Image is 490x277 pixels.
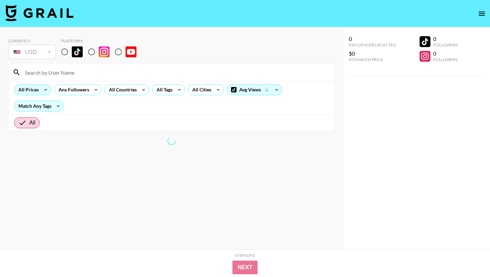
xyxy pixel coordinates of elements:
[349,57,396,62] div: Estimated Price
[21,67,330,78] input: Search by User Name
[433,35,458,42] div: 0
[105,85,138,95] div: All Countries
[349,42,396,47] div: Influencers Selected
[29,119,35,127] span: All
[10,46,54,58] div: USD
[5,5,73,21] img: Grail Talent
[188,85,213,95] div: All Cities
[475,7,489,20] button: open drawer
[227,85,282,95] div: Avg Views
[8,43,56,60] div: Currency is locked to USD
[152,85,174,95] div: All Tags
[433,50,458,57] div: 0
[61,38,142,43] div: Platform
[14,101,64,111] div: Match Any Tags
[167,137,176,145] span: Refreshing exchangeRatesNew, lists, bookers, clients, countries, tags, cities, talent, talent...
[349,50,396,57] div: $0
[54,85,91,95] div: Any Followers
[99,46,110,57] img: Instagram
[235,253,255,258] div: Step 1 of 2
[14,85,40,95] div: All Prices
[232,261,258,274] button: Next
[72,46,83,57] img: TikTok
[126,46,136,57] img: YouTube
[349,35,396,42] div: 0
[433,57,458,62] div: Followers
[8,38,56,43] div: Currency
[433,42,458,47] div: Followers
